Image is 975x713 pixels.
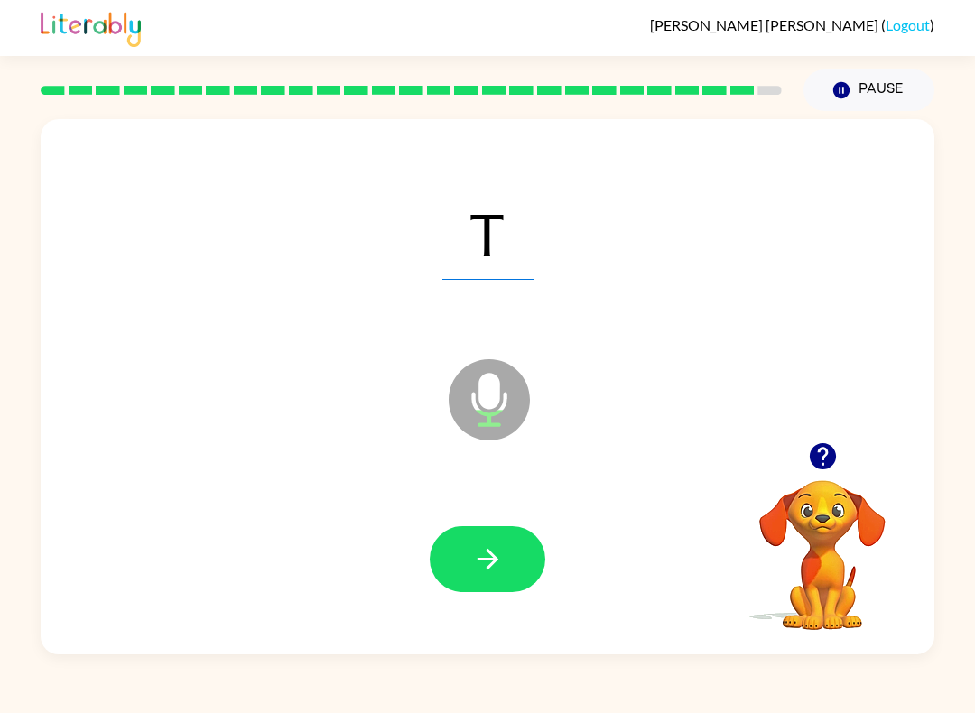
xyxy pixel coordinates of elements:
[803,69,934,111] button: Pause
[650,16,881,33] span: [PERSON_NAME] [PERSON_NAME]
[650,16,934,33] div: ( )
[886,16,930,33] a: Logout
[41,7,141,47] img: Literably
[442,186,534,280] span: T
[732,452,913,633] video: Your browser must support playing .mp4 files to use Literably. Please try using another browser.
